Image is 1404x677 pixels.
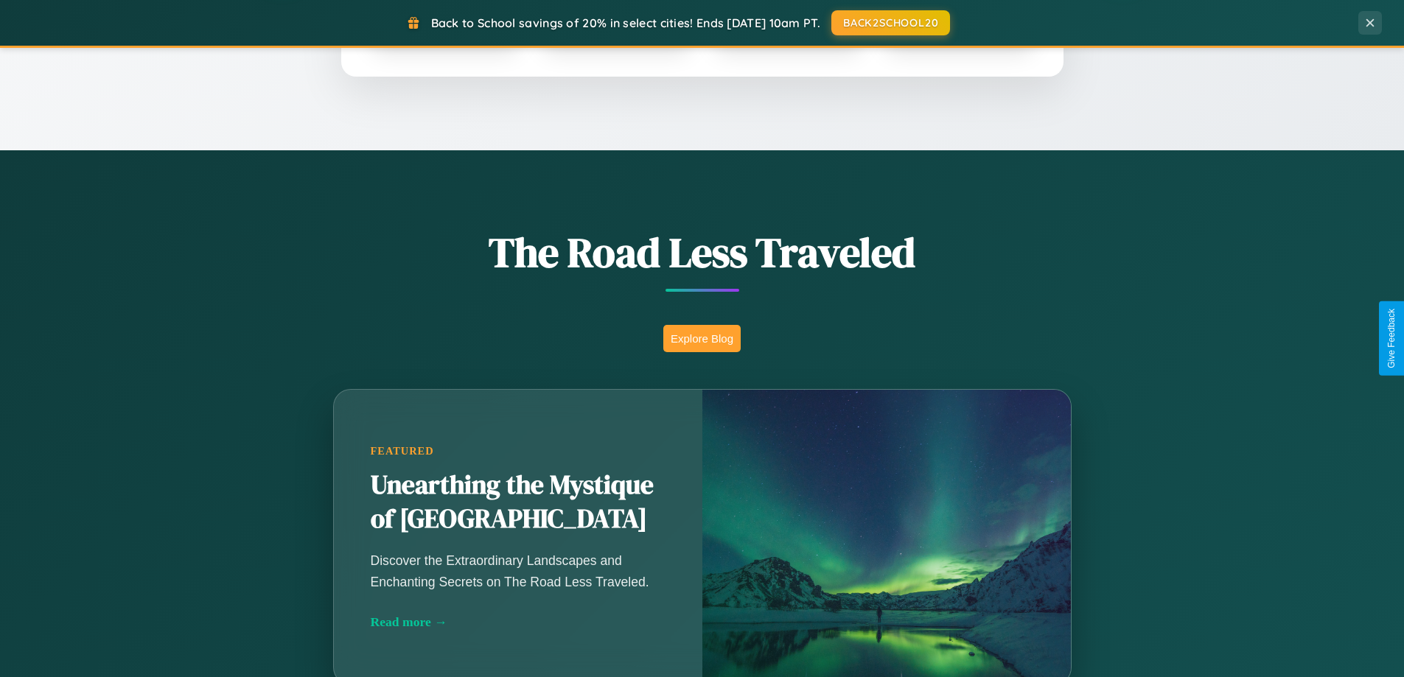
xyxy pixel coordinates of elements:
[831,10,950,35] button: BACK2SCHOOL20
[371,445,666,457] div: Featured
[260,224,1145,281] h1: The Road Less Traveled
[663,325,741,352] button: Explore Blog
[371,469,666,536] h2: Unearthing the Mystique of [GEOGRAPHIC_DATA]
[371,614,666,630] div: Read more →
[431,15,820,30] span: Back to School savings of 20% in select cities! Ends [DATE] 10am PT.
[1386,309,1397,368] div: Give Feedback
[371,550,666,592] p: Discover the Extraordinary Landscapes and Enchanting Secrets on The Road Less Traveled.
